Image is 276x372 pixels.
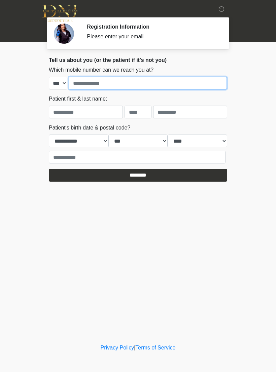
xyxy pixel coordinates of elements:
[87,33,217,41] div: Please enter your email
[101,345,134,350] a: Privacy Policy
[49,57,227,63] h2: Tell us about you (or the patient if it's not you)
[134,345,135,350] a: |
[42,5,78,22] img: DNJ Med Boutique Logo
[54,24,74,44] img: Agent Avatar
[49,95,107,103] label: Patient first & last name:
[49,66,153,74] label: Which mobile number can we reach you at?
[49,124,130,132] label: Patient's birth date & postal code?
[135,345,175,350] a: Terms of Service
